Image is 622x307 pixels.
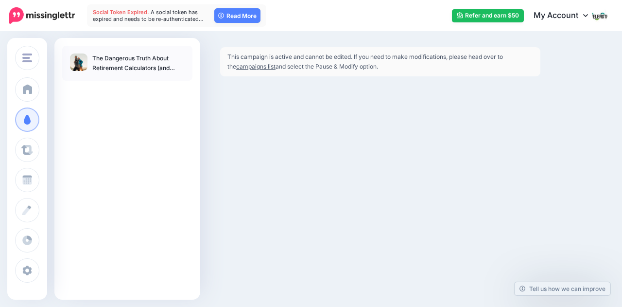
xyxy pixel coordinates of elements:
img: 0dc0f94298400e4a5b92ceaa15ed47d9_thumb.jpg [70,54,87,71]
p: The Dangerous Truth About Retirement Calculators (and What to Trust Instead) [92,54,185,73]
img: menu.png [22,54,32,62]
a: Read More [214,8,260,23]
a: My Account [524,4,607,28]
a: Refer and earn $50 [452,9,524,22]
span: Social Token Expired. [93,9,149,16]
a: campaigns list [236,63,276,70]
div: This campaign is active and cannot be edited. If you need to make modifications, please head over... [220,47,540,76]
a: Tell us how we can improve [515,282,610,295]
img: Missinglettr [9,7,75,24]
span: A social token has expired and needs to be re-authenticated… [93,9,204,22]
